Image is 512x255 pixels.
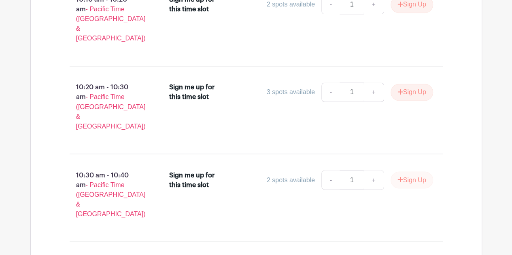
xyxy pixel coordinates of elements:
[76,6,146,42] span: - Pacific Time ([GEOGRAPHIC_DATA] & [GEOGRAPHIC_DATA])
[169,170,225,190] div: Sign me up for this time slot
[57,79,157,134] p: 10:20 am - 10:30 am
[169,82,225,102] div: Sign me up for this time slot
[76,181,146,217] span: - Pacific Time ([GEOGRAPHIC_DATA] & [GEOGRAPHIC_DATA])
[321,170,340,190] a: -
[363,170,384,190] a: +
[267,175,315,185] div: 2 spots available
[363,82,384,102] a: +
[267,87,315,97] div: 3 spots available
[391,84,433,101] button: Sign Up
[321,82,340,102] a: -
[57,167,157,222] p: 10:30 am - 10:40 am
[391,171,433,188] button: Sign Up
[76,93,146,129] span: - Pacific Time ([GEOGRAPHIC_DATA] & [GEOGRAPHIC_DATA])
